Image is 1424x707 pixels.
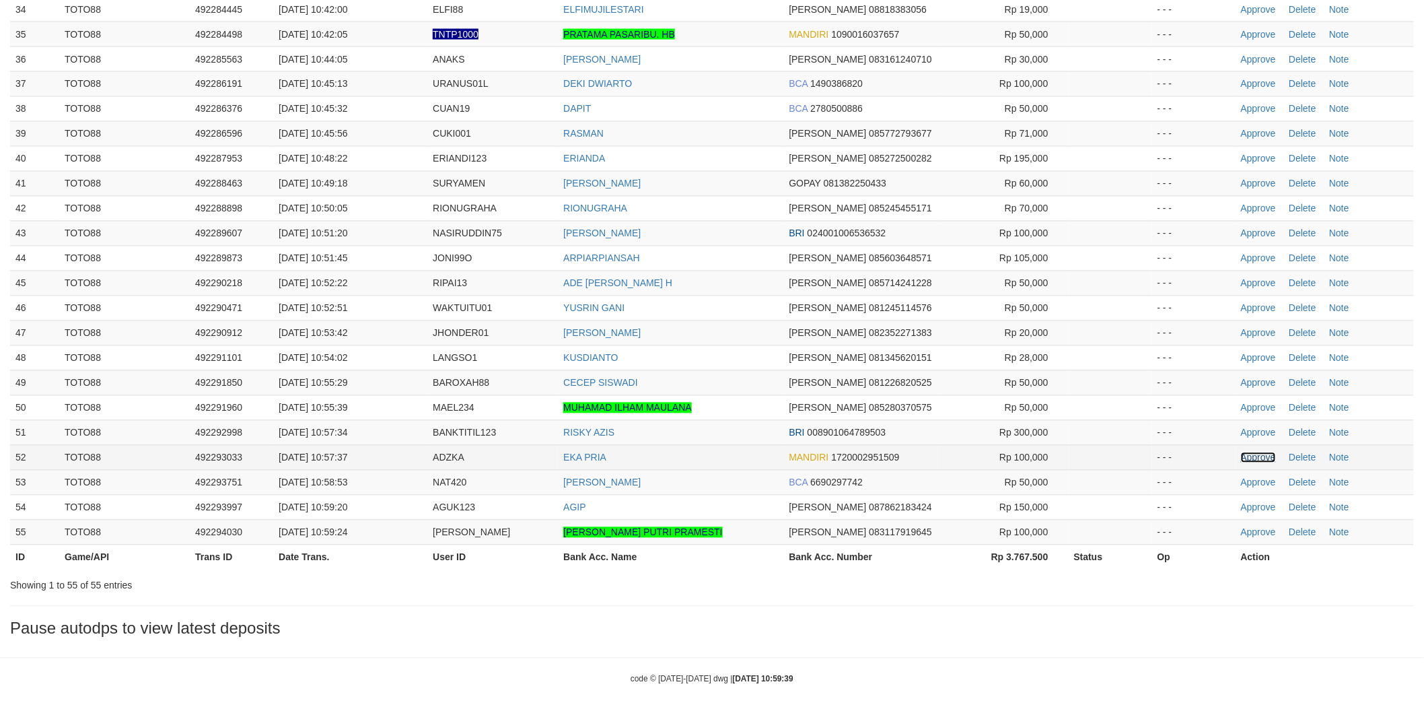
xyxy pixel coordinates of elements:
[1241,178,1276,189] a: Approve
[563,129,604,139] a: RASMAN
[195,353,242,364] span: 492291101
[1289,129,1316,139] a: Delete
[195,278,242,289] span: 492290218
[433,378,489,389] span: BAROXAH88
[784,545,938,570] th: Bank Acc. Number
[789,303,867,314] span: [PERSON_NAME]
[1289,428,1316,438] a: Delete
[10,146,59,171] td: 40
[59,420,190,445] td: TOTO88
[1152,445,1236,470] td: - - -
[789,29,829,40] span: MANDIRI
[433,477,466,488] span: NAT420
[279,154,347,164] span: [DATE] 10:48:22
[279,203,347,214] span: [DATE] 10:50:05
[59,196,190,221] td: TOTO88
[1152,345,1236,370] td: - - -
[999,502,1048,513] span: Rp 150,000
[1329,54,1349,65] a: Note
[869,278,932,289] span: Copy 085714241228 to clipboard
[59,545,190,570] th: Game/API
[1329,203,1349,214] a: Note
[808,228,886,239] span: Copy 024001006536532 to clipboard
[195,104,242,114] span: 492286376
[789,378,867,389] span: [PERSON_NAME]
[59,345,190,370] td: TOTO88
[59,495,190,520] td: TOTO88
[1152,395,1236,420] td: - - -
[195,428,242,438] span: 492292998
[195,452,242,463] span: 492293033
[789,203,867,214] span: [PERSON_NAME]
[789,452,829,463] span: MANDIRI
[59,271,190,296] td: TOTO88
[563,154,605,164] a: ERIANDA
[1152,246,1236,271] td: - - -
[1005,303,1048,314] span: Rp 50,000
[1329,129,1349,139] a: Note
[279,29,347,40] span: [DATE] 10:42:05
[1289,353,1316,364] a: Delete
[869,502,932,513] span: Copy 087862183424 to clipboard
[279,477,347,488] span: [DATE] 10:58:53
[195,477,242,488] span: 492293751
[1241,403,1276,413] a: Approve
[10,395,59,420] td: 50
[1152,221,1236,246] td: - - -
[433,278,467,289] span: RIPAI13
[433,228,502,239] span: NASIRUDDIN75
[808,428,886,438] span: Copy 008901064789503 to clipboard
[1152,470,1236,495] td: - - -
[10,171,59,196] td: 41
[789,278,867,289] span: [PERSON_NAME]
[10,321,59,345] td: 47
[1329,403,1349,413] a: Note
[1289,29,1316,40] a: Delete
[195,154,242,164] span: 492287953
[10,246,59,271] td: 44
[1152,121,1236,146] td: - - -
[1289,154,1316,164] a: Delete
[1329,353,1349,364] a: Note
[999,79,1048,90] span: Rp 100,000
[433,154,487,164] span: ERIANDI123
[869,203,932,214] span: Copy 085245455171 to clipboard
[433,428,496,438] span: BANKTITIL123
[1241,129,1276,139] a: Approve
[59,296,190,321] td: TOTO88
[279,303,347,314] span: [DATE] 10:52:51
[195,253,242,264] span: 492289873
[1329,104,1349,114] a: Note
[59,221,190,246] td: TOTO88
[563,502,585,513] a: AGIP
[10,620,1414,638] h3: Pause autodps to view latest deposits
[279,403,347,413] span: [DATE] 10:55:39
[1241,502,1276,513] a: Approve
[1289,477,1316,488] a: Delete
[59,321,190,345] td: TOTO88
[563,253,640,264] a: ARPIARPIANSAH
[563,477,641,488] a: [PERSON_NAME]
[1152,71,1236,96] td: - - -
[832,29,900,40] span: Copy 1090016037657 to clipboard
[1152,146,1236,171] td: - - -
[999,228,1048,239] span: Rp 100,000
[195,203,242,214] span: 492288898
[869,54,932,65] span: Copy 083161240710 to clipboard
[869,303,932,314] span: Copy 081245114576 to clipboard
[1241,253,1276,264] a: Approve
[433,253,472,264] span: JONI99O
[999,428,1048,438] span: Rp 300,000
[789,129,867,139] span: [PERSON_NAME]
[1329,527,1349,538] a: Note
[433,353,477,364] span: LANGSO1
[824,178,886,189] span: Copy 081382250433 to clipboard
[789,54,867,65] span: [PERSON_NAME]
[433,452,464,463] span: ADZKA
[1289,403,1316,413] a: Delete
[1241,527,1276,538] a: Approve
[789,477,808,488] span: BCA
[1329,29,1349,40] a: Note
[195,79,242,90] span: 492286191
[190,545,273,570] th: Trans ID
